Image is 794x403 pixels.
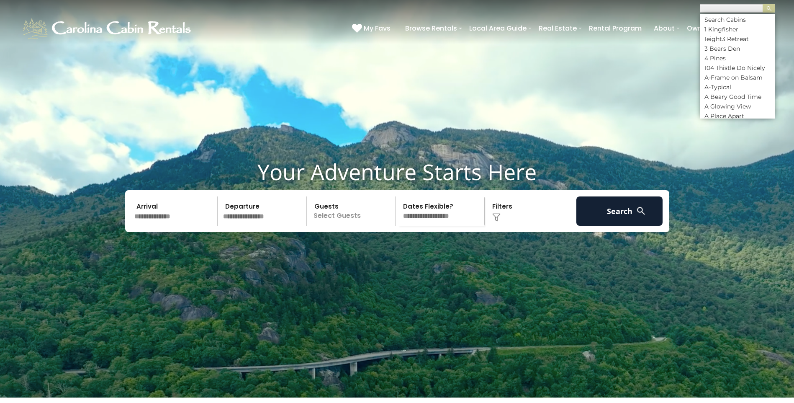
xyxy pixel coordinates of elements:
span: My Favs [364,23,391,34]
h1: Your Adventure Starts Here [6,159,788,185]
a: Rental Program [585,21,646,36]
li: A Glowing View [700,103,775,110]
li: Search Cabins [700,16,775,23]
a: Owner Login [683,21,732,36]
li: A Beary Good Time [700,93,775,101]
li: A-Frame on Balsam [700,74,775,81]
li: A Place Apart [700,112,775,120]
li: 1 Kingfisher [700,26,775,33]
img: filter--v1.png [492,213,501,222]
img: White-1-1-2.png [21,16,195,41]
a: Real Estate [534,21,581,36]
li: 104 Thistle Do Nicely [700,64,775,72]
img: search-regular-white.png [636,206,646,216]
li: 4 Pines [700,54,775,62]
a: My Favs [352,23,393,34]
li: A-Typical [700,83,775,91]
a: About [650,21,679,36]
li: 1eight3 Retreat [700,35,775,43]
a: Browse Rentals [401,21,461,36]
button: Search [576,196,663,226]
a: Local Area Guide [465,21,531,36]
p: Select Guests [309,196,396,226]
li: 3 Bears Den [700,45,775,52]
